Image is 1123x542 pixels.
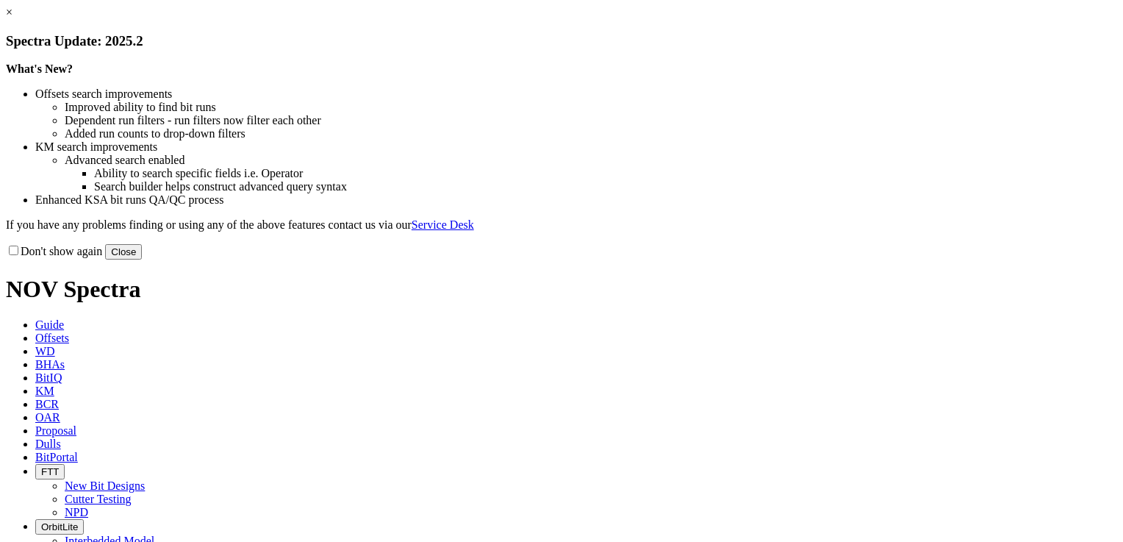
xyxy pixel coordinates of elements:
[6,276,1117,303] h1: NOV Spectra
[6,218,1117,232] p: If you have any problems finding or using any of the above features contact us via our
[35,451,78,463] span: BitPortal
[65,479,145,492] a: New Bit Designs
[65,114,1117,127] li: Dependent run filters - run filters now filter each other
[105,244,142,260] button: Close
[35,424,76,437] span: Proposal
[65,154,1117,167] li: Advanced search enabled
[35,193,1117,207] li: Enhanced KSA bit runs QA/QC process
[412,218,474,231] a: Service Desk
[94,180,1117,193] li: Search builder helps construct advanced query syntax
[6,33,1117,49] h3: Spectra Update: 2025.2
[35,332,69,344] span: Offsets
[6,63,73,75] strong: What's New?
[41,521,78,532] span: OrbitLite
[65,506,88,518] a: NPD
[35,398,59,410] span: BCR
[35,88,1117,101] li: Offsets search improvements
[65,493,132,505] a: Cutter Testing
[41,466,59,477] span: FTT
[6,245,102,257] label: Don't show again
[35,371,62,384] span: BitIQ
[9,246,18,255] input: Don't show again
[35,438,61,450] span: Dulls
[35,385,54,397] span: KM
[6,6,12,18] a: ×
[35,358,65,371] span: BHAs
[35,345,55,357] span: WD
[35,140,1117,154] li: KM search improvements
[35,318,64,331] span: Guide
[35,411,60,424] span: OAR
[65,127,1117,140] li: Added run counts to drop-down filters
[65,101,1117,114] li: Improved ability to find bit runs
[94,167,1117,180] li: Ability to search specific fields i.e. Operator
